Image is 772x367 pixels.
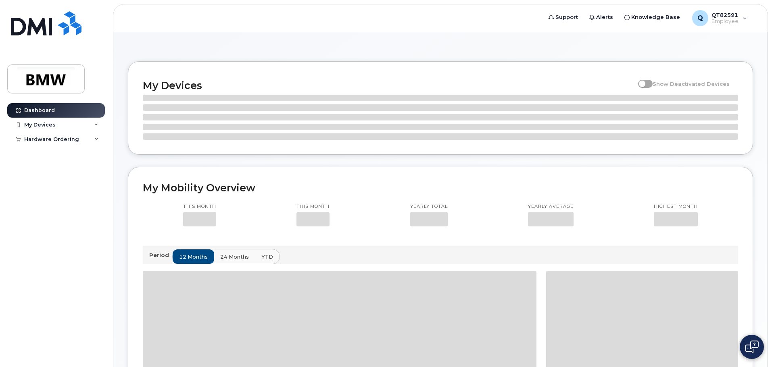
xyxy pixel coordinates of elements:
h2: My Devices [143,79,634,91]
p: Highest month [654,203,698,210]
span: YTD [261,253,273,261]
p: Yearly average [528,203,574,210]
p: This month [296,203,330,210]
p: Period [149,251,172,259]
input: Show Deactivated Devices [638,76,645,83]
p: Yearly total [410,203,448,210]
span: 24 months [220,253,249,261]
p: This month [183,203,216,210]
span: Show Deactivated Devices [653,81,730,87]
h2: My Mobility Overview [143,182,738,194]
img: Open chat [745,340,759,353]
